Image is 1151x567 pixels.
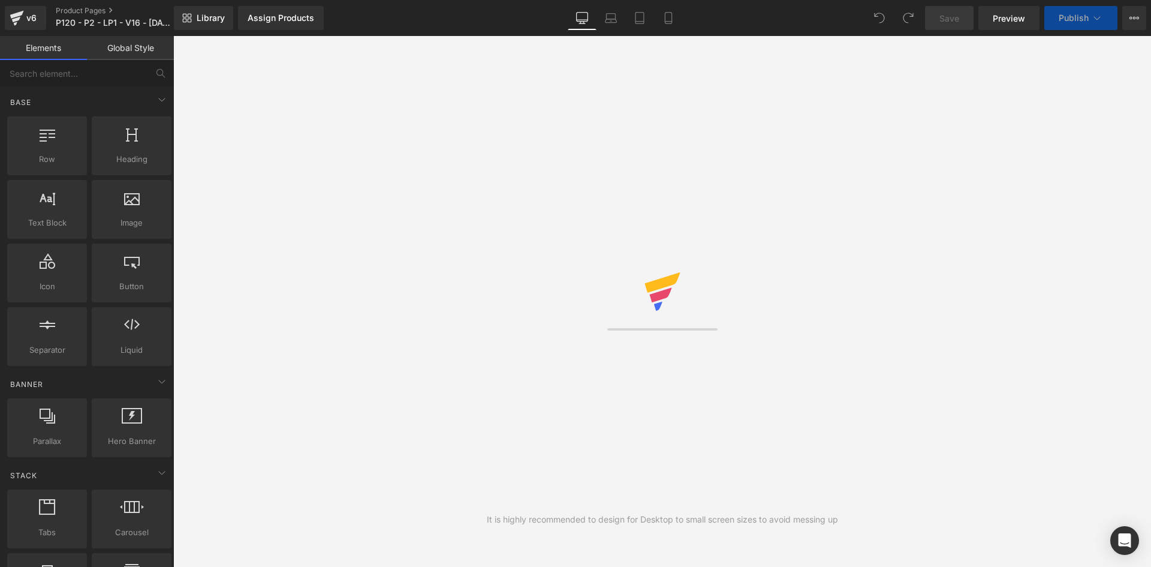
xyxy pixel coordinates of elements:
button: Undo [867,6,891,30]
a: Desktop [568,6,596,30]
span: Base [9,97,32,108]
span: Text Block [11,217,83,229]
span: Liquid [95,344,168,356]
a: New Library [174,6,233,30]
span: Preview [993,12,1025,25]
button: Publish [1044,6,1117,30]
span: Publish [1059,13,1089,23]
span: Row [11,153,83,166]
a: v6 [5,6,46,30]
span: Heading [95,153,168,166]
span: Carousel [95,526,168,539]
div: It is highly recommended to design for Desktop to small screen sizes to avoid messing up [487,513,838,526]
button: Redo [896,6,920,30]
span: Parallax [11,435,83,448]
span: Hero Banner [95,435,168,448]
span: Separator [11,344,83,356]
button: More [1122,6,1146,30]
a: Mobile [654,6,683,30]
div: v6 [24,10,39,26]
span: Stack [9,470,38,481]
span: Button [95,280,168,293]
span: Image [95,217,168,229]
span: Icon [11,280,83,293]
a: Product Pages [56,6,194,16]
a: Tablet [625,6,654,30]
div: Assign Products [248,13,314,23]
span: Save [939,12,959,25]
div: Open Intercom Messenger [1110,526,1139,555]
span: Tabs [11,526,83,539]
a: Preview [978,6,1039,30]
span: Library [197,13,225,23]
a: Laptop [596,6,625,30]
span: Banner [9,379,44,390]
a: Global Style [87,36,174,60]
span: P120 - P2 - LP1 - V16 - [DATE] [56,18,171,28]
